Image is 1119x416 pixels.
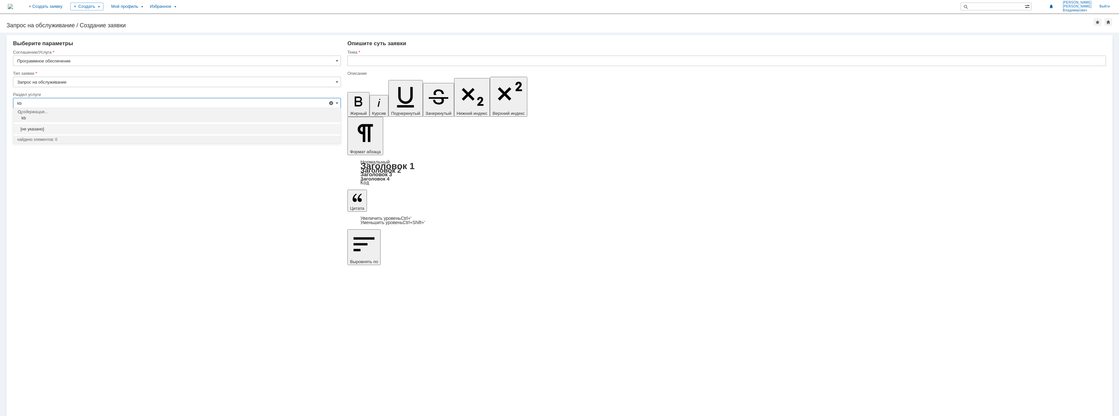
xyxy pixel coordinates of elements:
span: Опишите суть заявки [347,40,406,47]
span: Владимирович [1063,8,1092,12]
div: Тип заявки [13,71,340,75]
span: Расширенный поиск [1025,3,1031,9]
div: Описание [347,71,1105,75]
span: Выровнять по [350,259,378,264]
div: Тема [347,50,1105,54]
span: Формат абзаца [350,149,381,154]
span: [PERSON_NAME] [1063,1,1092,5]
a: Код [360,180,369,186]
button: Курсив [370,95,389,117]
img: logo [8,4,13,9]
a: Заголовок 1 [360,161,415,171]
div: Соглашение/Услуга [13,50,340,54]
span: Подчеркнутый [391,111,420,116]
button: Зачеркнутый [423,83,454,117]
span: Выберите параметры [13,40,73,47]
button: Формат абзаца [347,117,383,155]
a: Перейти на домашнюю страницу [8,4,13,9]
button: Цитата [347,190,367,212]
div: Запрос на обслуживание / Создание заявки [7,22,1094,29]
div: Раздел услуги [13,92,340,97]
a: Decrease [360,220,425,225]
button: Верхний индекс [490,77,527,117]
button: Нижний индекс [454,78,490,117]
span: [PERSON_NAME] [1063,5,1092,8]
div: Цитата [347,216,1106,225]
button: Жирный [347,92,370,117]
button: Подчеркнутый [388,80,423,117]
div: Сделать домашней страницей [1104,18,1112,26]
span: Зачеркнутый [425,111,452,116]
a: Нормальный [360,159,390,165]
span: Верхний индекс [492,111,525,116]
div: содержащие... [15,110,341,115]
span: Ctrl+' [401,216,411,221]
span: Жирный [350,111,367,116]
div: kb [15,115,341,121]
div: найдено элементов: 0 [17,137,337,142]
span: Курсив [372,111,386,116]
button: Выровнять по [347,229,381,265]
div: Формат абзаца [347,160,1106,185]
a: Increase [360,216,411,221]
a: Заголовок 2 [360,167,401,174]
span: [не указано] [17,127,337,132]
span: Цитата [350,206,364,211]
div: Создать [70,3,103,10]
a: Заголовок 4 [360,176,389,181]
a: Заголовок 3 [360,171,392,177]
div: Добавить в избранное [1094,18,1101,26]
span: Нижний индекс [457,111,488,116]
span: Удалить [329,101,334,106]
span: Ctrl+Shift+' [403,220,425,225]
